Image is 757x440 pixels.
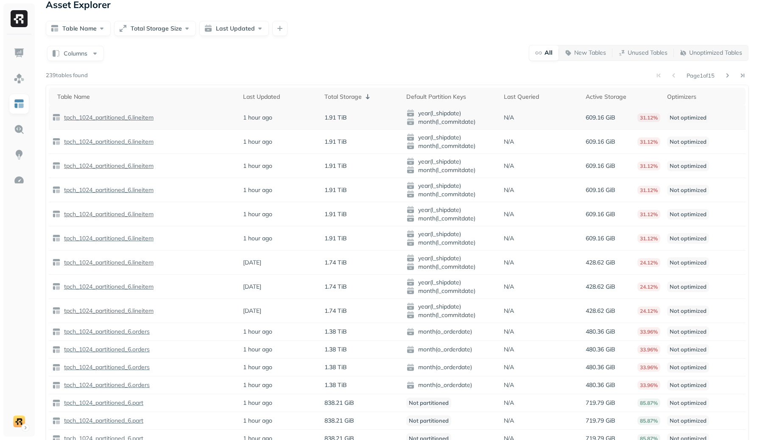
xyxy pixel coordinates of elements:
p: 1 hour ago [243,186,272,194]
span: month(l_commitdate) [406,287,497,295]
p: 1 hour ago [243,381,272,389]
img: table [52,345,61,354]
p: [DATE] [243,259,261,267]
p: 609.16 GiB [586,138,615,146]
p: tpch_1024_partitioned_6.lineitem [62,114,154,122]
p: 1.91 TiB [324,186,347,194]
img: Query Explorer [14,124,25,135]
span: year(l_shipdate) [406,181,497,190]
p: Not optimized [667,326,709,337]
p: tpch_1024_partitioned_6.lineitem [62,162,154,170]
p: 1 hour ago [243,138,272,146]
p: 719.79 GiB [586,399,615,407]
p: tpch_1024_partitioned_6.part [62,417,143,425]
p: 1 hour ago [243,234,272,242]
p: N/A [504,307,514,315]
p: tpch_1024_partitioned_6.lineitem [62,138,154,146]
a: tpch_1024_partitioned_6.orders [61,381,150,389]
a: tpch_1024_partitioned_6.lineitem [61,283,154,291]
a: tpch_1024_partitioned_6.lineitem [61,234,154,242]
p: Not optimized [667,112,709,123]
p: 838.21 GiB [324,417,354,425]
span: month(o_orderdate) [406,363,497,372]
img: Asset Explorer [14,98,25,109]
p: 480.36 GiB [586,345,615,354]
p: tpch_1024_partitioned_6.orders [62,381,150,389]
p: 609.16 GiB [586,162,615,170]
p: tpch_1024_partitioned_6.lineitem [62,186,154,194]
p: 609.16 GiB [586,114,615,122]
p: 1.74 TiB [324,307,347,315]
a: tpch_1024_partitioned_6.orders [61,328,150,336]
span: month(l_commitdate) [406,190,497,198]
p: N/A [504,114,514,122]
a: tpch_1024_partitioned_6.lineitem [61,162,154,170]
p: 1.91 TiB [324,138,347,146]
p: 480.36 GiB [586,328,615,336]
a: tpch_1024_partitioned_6.lineitem [61,210,154,218]
p: tpch_1024_partitioned_6.orders [62,345,150,354]
img: Dashboard [14,47,25,58]
span: year(l_shipdate) [406,230,497,238]
p: tpch_1024_partitioned_6.lineitem [62,259,154,267]
span: year(l_shipdate) [406,302,497,311]
p: Not optimized [667,257,709,268]
p: 1 hour ago [243,363,272,371]
p: 33.96% [637,345,660,354]
p: New Tables [574,49,606,57]
p: N/A [504,283,514,291]
div: Default Partition Keys [406,93,497,101]
img: table [52,399,61,407]
a: tpch_1024_partitioned_6.lineitem [61,186,154,194]
p: All [545,49,553,57]
p: 1 hour ago [243,399,272,407]
span: month(l_commitdate) [406,262,497,271]
button: Table Name [46,21,111,36]
div: Table Name [57,93,236,101]
p: 1.91 TiB [324,234,347,242]
p: N/A [504,162,514,170]
p: N/A [504,345,514,354]
p: 609.16 GiB [586,234,615,242]
span: year(l_shipdate) [406,278,497,287]
p: Not optimized [667,380,709,390]
a: tpch_1024_partitioned_6.lineitem [61,114,154,122]
p: 1 hour ago [243,328,272,336]
div: Last Queried [504,93,579,101]
p: 33.96% [637,381,660,390]
p: tpch_1024_partitioned_6.lineitem [62,210,154,218]
p: N/A [504,210,514,218]
img: table [52,328,61,336]
p: 31.12% [637,186,660,195]
span: month(l_commitdate) [406,142,497,150]
span: month(l_commitdate) [406,117,497,126]
p: Not partitioned [406,398,451,408]
p: Not optimized [667,281,709,292]
p: 31.12% [637,137,660,146]
p: 428.62 GiB [586,283,615,291]
p: 838.21 GiB [324,399,354,407]
p: N/A [504,328,514,336]
img: table [52,417,61,425]
p: 239 tables found [46,71,88,80]
p: 24.12% [637,258,660,267]
p: Not optimized [667,344,709,355]
a: tpch_1024_partitioned_6.lineitem [61,138,154,146]
p: Not optimized [667,362,709,373]
span: year(l_shipdate) [406,157,497,166]
p: 1.38 TiB [324,345,347,354]
p: 1.91 TiB [324,210,347,218]
p: Page 1 of 15 [687,72,715,79]
p: tpch_1024_partitioned_6.part [62,399,143,407]
p: 480.36 GiB [586,381,615,389]
img: table [52,137,61,146]
img: table [52,186,61,194]
p: N/A [504,234,514,242]
p: Unoptimized Tables [689,49,742,57]
span: month(o_orderdate) [406,345,497,354]
span: month(o_orderdate) [406,381,497,390]
p: N/A [504,381,514,389]
p: Not optimized [667,398,709,408]
a: tpch_1024_partitioned_6.orders [61,363,150,371]
a: tpch_1024_partitioned_6.part [61,417,143,425]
